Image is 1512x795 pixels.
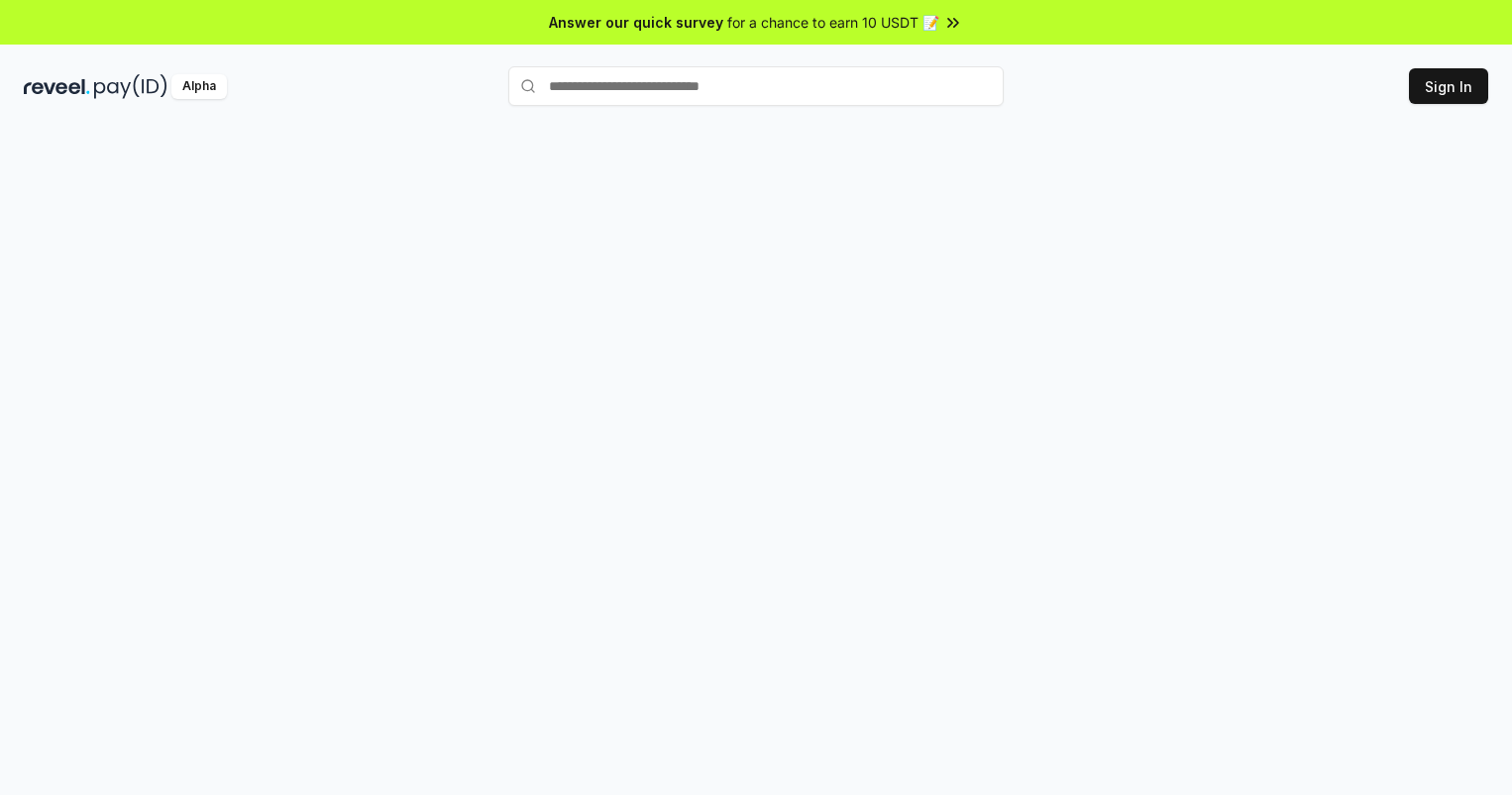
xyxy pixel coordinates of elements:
button: Sign In [1409,68,1488,104]
img: reveel_dark [24,74,90,99]
span: Answer our quick survey [549,12,723,33]
span: for a chance to earn 10 USDT 📝 [727,12,939,33]
div: Alpha [171,74,227,99]
img: pay_id [94,74,167,99]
